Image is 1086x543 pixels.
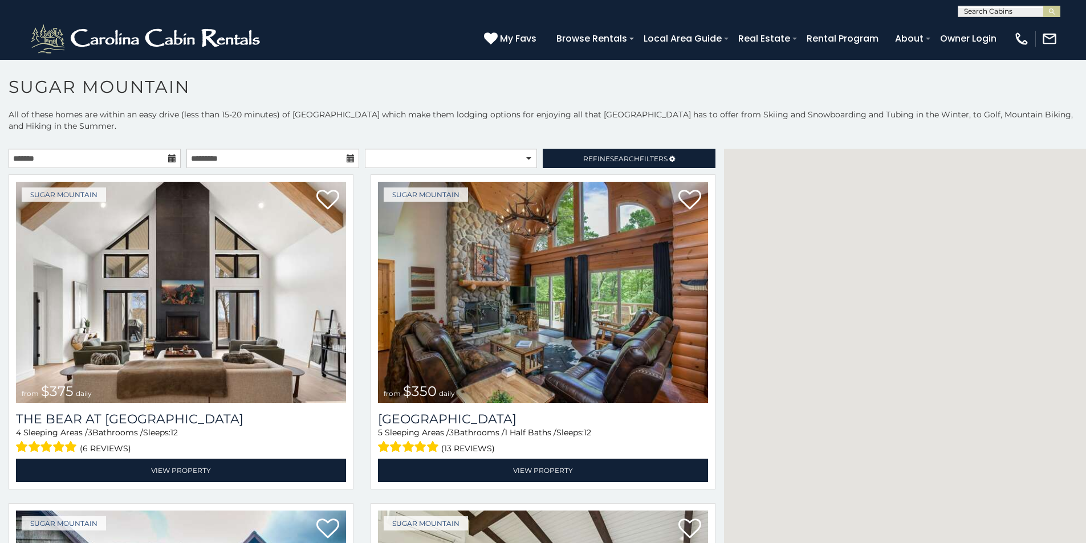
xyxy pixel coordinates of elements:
a: Rental Program [801,28,884,48]
a: Add to favorites [316,517,339,541]
a: Browse Rentals [551,28,633,48]
a: [GEOGRAPHIC_DATA] [378,411,708,427]
span: (13 reviews) [441,441,495,456]
a: View Property [378,459,708,482]
h3: The Bear At Sugar Mountain [16,411,346,427]
a: My Favs [484,31,539,46]
div: Sleeping Areas / Bathrooms / Sleeps: [16,427,346,456]
a: Grouse Moor Lodge from $350 daily [378,182,708,403]
span: daily [439,389,455,398]
a: Add to favorites [678,189,701,213]
span: 4 [16,427,21,438]
img: White-1-2.png [29,22,265,56]
a: Real Estate [733,28,796,48]
a: Sugar Mountain [384,187,468,202]
a: View Property [16,459,346,482]
div: Sleeping Areas / Bathrooms / Sleeps: [378,427,708,456]
a: RefineSearchFilters [543,149,715,168]
a: Sugar Mountain [22,516,106,530]
img: The Bear At Sugar Mountain [16,182,346,403]
span: from [22,389,39,398]
a: Add to favorites [678,517,701,541]
img: mail-regular-white.png [1042,31,1057,47]
a: Owner Login [934,28,1002,48]
a: Sugar Mountain [384,516,468,530]
span: daily [76,389,92,398]
a: The Bear At [GEOGRAPHIC_DATA] [16,411,346,427]
span: Refine Filters [583,154,668,163]
a: Local Area Guide [638,28,727,48]
span: 5 [378,427,383,438]
span: Search [610,154,640,163]
span: 1 Half Baths / [505,427,556,438]
span: 3 [449,427,454,438]
span: 3 [88,427,92,438]
a: The Bear At Sugar Mountain from $375 daily [16,182,346,403]
a: About [889,28,929,48]
span: 12 [170,427,178,438]
span: (6 reviews) [80,441,131,456]
img: Grouse Moor Lodge [378,182,708,403]
a: Add to favorites [316,189,339,213]
a: Sugar Mountain [22,187,106,202]
img: phone-regular-white.png [1014,31,1030,47]
span: 12 [584,427,591,438]
span: $375 [41,383,74,399]
h3: Grouse Moor Lodge [378,411,708,427]
span: $350 [403,383,437,399]
span: My Favs [500,31,536,46]
span: from [384,389,401,398]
